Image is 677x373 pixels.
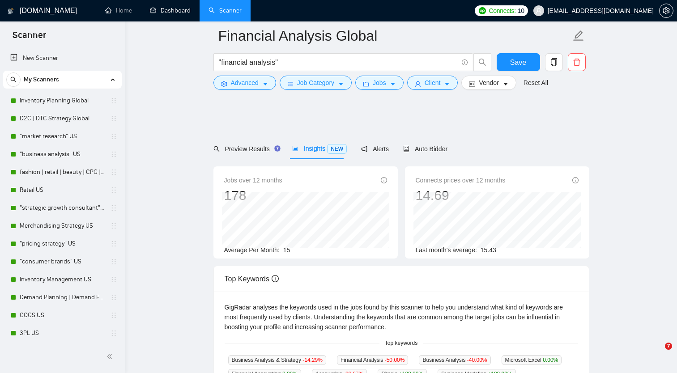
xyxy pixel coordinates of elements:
[110,151,117,158] span: holder
[390,81,396,87] span: caret-down
[361,146,367,152] span: notification
[213,146,220,152] span: search
[497,53,540,71] button: Save
[385,357,405,363] span: -50.00 %
[20,127,105,145] a: "market research" US
[337,355,408,365] span: Financial Analysis
[110,294,117,301] span: holder
[225,266,578,292] div: Top Keywords
[416,246,477,254] span: Last month's average:
[502,81,509,87] span: caret-down
[280,76,352,90] button: barsJob Categorycaret-down
[8,4,14,18] img: logo
[150,7,191,14] a: dashboardDashboard
[573,30,584,42] span: edit
[20,235,105,253] a: "pricing strategy" US
[510,57,526,68] span: Save
[481,246,496,254] span: 15.43
[444,81,450,87] span: caret-down
[272,275,279,282] span: info-circle
[105,7,132,14] a: homeHome
[10,49,115,67] a: New Scanner
[461,76,516,90] button: idcardVendorcaret-down
[110,186,117,194] span: holder
[110,133,117,140] span: holder
[110,169,117,176] span: holder
[3,49,122,67] li: New Scanner
[273,144,281,153] div: Tooltip anchor
[283,246,290,254] span: 15
[415,81,421,87] span: user
[502,355,562,365] span: Microsoft Excel
[292,145,298,152] span: area-chart
[536,8,542,14] span: user
[469,81,475,87] span: idcard
[568,58,585,66] span: delete
[110,222,117,229] span: holder
[110,97,117,104] span: holder
[338,81,344,87] span: caret-down
[106,352,115,361] span: double-left
[647,343,668,364] iframe: Intercom live chat
[228,355,326,365] span: Business Analysis & Strategy
[110,240,117,247] span: holder
[489,6,515,16] span: Connects:
[361,145,389,153] span: Alerts
[363,81,369,87] span: folder
[425,78,441,88] span: Client
[20,306,105,324] a: COGS US
[473,53,491,71] button: search
[20,181,105,199] a: Retail US
[403,145,447,153] span: Auto Bidder
[659,7,673,14] a: setting
[524,78,548,88] a: Reset All
[518,6,524,16] span: 10
[416,187,506,204] div: 14.69
[20,217,105,235] a: Merchandising Strategy US
[543,357,558,363] span: 0.00 %
[403,146,409,152] span: robot
[568,53,586,71] button: delete
[659,4,673,18] button: setting
[302,357,323,363] span: -14.29 %
[20,271,105,288] a: Inventory Management US
[665,343,672,350] span: 7
[110,115,117,122] span: holder
[20,163,105,181] a: fashion | retail | beauty | CPG | "consumer goods" US
[373,78,386,88] span: Jobs
[379,339,423,348] span: Top keywords
[225,302,578,332] div: GigRadar analyses the keywords used in the jobs found by this scanner to help you understand what...
[231,78,259,88] span: Advanced
[6,72,21,87] button: search
[20,145,105,163] a: "business analysis" US
[20,288,105,306] a: Demand Planning | Demand Forecasting US
[5,29,53,47] span: Scanner
[20,92,105,110] a: Inventory Planning Global
[545,53,563,71] button: copy
[219,57,458,68] input: Search Freelance Jobs...
[297,78,334,88] span: Job Category
[479,7,486,14] img: upwork-logo.png
[110,258,117,265] span: holder
[224,175,282,185] span: Jobs over 12 months
[110,330,117,337] span: holder
[110,312,117,319] span: holder
[381,177,387,183] span: info-circle
[474,58,491,66] span: search
[545,58,562,66] span: copy
[20,199,105,217] a: "strategic growth consultant"| "business strategy"| "retail strategy"| "fractional COO"| "busines...
[572,177,579,183] span: info-circle
[224,187,282,204] div: 178
[24,71,59,89] span: My Scanners
[221,81,227,87] span: setting
[20,253,105,271] a: "consumer brands" US
[218,25,571,47] input: Scanner name...
[292,145,347,152] span: Insights
[287,81,294,87] span: bars
[224,246,280,254] span: Average Per Month:
[355,76,404,90] button: folderJobscaret-down
[407,76,458,90] button: userClientcaret-down
[419,355,490,365] span: Business Analysis
[416,175,506,185] span: Connects prices over 12 months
